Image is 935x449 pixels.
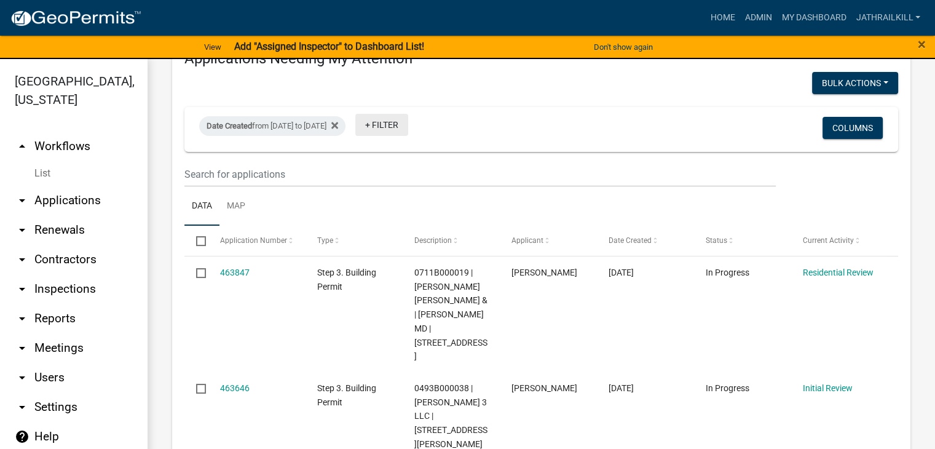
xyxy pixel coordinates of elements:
span: 08/14/2025 [609,383,634,393]
button: Close [918,37,926,52]
span: 0493B000038 | GE LAGRANGE 3 LLC | 1310 NEW FRANKLIN RD [414,383,487,449]
i: arrow_drop_down [15,341,30,356]
i: arrow_drop_down [15,370,30,385]
i: arrow_drop_down [15,282,30,296]
a: Home [705,6,740,30]
span: 0711B000019 | COSTLEY JEFFERY TODD & | J SCOTT ANDREWS MD | 129 MORNINGSIDE DR [414,268,487,362]
span: Kim [511,383,577,393]
i: arrow_drop_up [15,139,30,154]
datatable-header-cell: Date Created [597,226,694,255]
datatable-header-cell: Application Number [208,226,305,255]
datatable-header-cell: Description [403,226,500,255]
datatable-header-cell: Select [184,226,208,255]
span: Status [706,236,727,245]
div: from [DATE] to [DATE] [199,116,345,136]
span: Applicant [511,236,543,245]
button: Bulk Actions [812,72,898,94]
span: Date Created [207,121,252,130]
a: 463646 [220,383,250,393]
span: Current Activity [803,236,854,245]
span: Step 3. Building Permit [317,383,376,407]
datatable-header-cell: Status [694,226,791,255]
a: 463847 [220,268,250,277]
a: Data [184,187,219,226]
span: In Progress [706,383,749,393]
a: Admin [740,6,776,30]
span: Step 3. Building Permit [317,268,376,292]
datatable-header-cell: Type [305,226,402,255]
i: arrow_drop_down [15,223,30,237]
i: help [15,429,30,444]
span: Description [414,236,452,245]
a: My Dashboard [776,6,851,30]
datatable-header-cell: Current Activity [791,226,888,255]
span: In Progress [706,268,749,277]
a: + Filter [355,114,408,136]
i: arrow_drop_down [15,400,30,415]
strong: Add "Assigned Inspector" to Dashboard List! [234,41,424,52]
a: View [199,37,226,57]
datatable-header-cell: Applicant [500,226,597,255]
span: 08/14/2025 [609,268,634,277]
span: × [918,36,926,53]
span: Type [317,236,333,245]
i: arrow_drop_down [15,311,30,326]
i: arrow_drop_down [15,193,30,208]
a: Map [219,187,253,226]
button: Columns [823,117,883,139]
span: Application Number [220,236,287,245]
span: Jeffery Costley [511,268,577,277]
a: Jathrailkill [851,6,925,30]
i: arrow_drop_down [15,252,30,267]
a: Residential Review [803,268,874,277]
a: Initial Review [803,383,853,393]
input: Search for applications [184,162,776,187]
span: Date Created [609,236,652,245]
button: Don't show again [589,37,658,57]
